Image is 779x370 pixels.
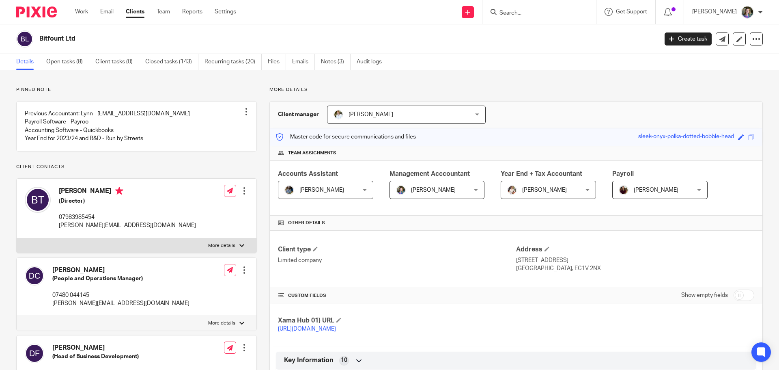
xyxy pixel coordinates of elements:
span: Management Acccountant [389,171,470,177]
a: Team [157,8,170,16]
span: [PERSON_NAME] [349,112,393,117]
h3: Client manager [278,110,319,119]
h4: Address [516,245,754,254]
a: Emails [292,54,315,70]
span: Accounts Assistant [278,171,338,177]
a: Audit logs [357,54,388,70]
span: Key Information [284,356,333,365]
span: Other details [288,220,325,226]
label: Show empty fields [681,291,728,299]
p: Limited company [278,256,516,264]
p: More details [208,242,235,249]
img: svg%3E [25,266,44,286]
p: [GEOGRAPHIC_DATA], EC1V 2NX [516,264,754,273]
h4: [PERSON_NAME] [52,344,189,352]
a: Client tasks (0) [95,54,139,70]
i: Primary [115,187,123,195]
p: More details [208,320,235,327]
p: More details [269,87,763,93]
p: Pinned note [16,87,257,93]
h4: [PERSON_NAME] [52,266,189,275]
span: [PERSON_NAME] [299,187,344,193]
a: [URL][DOMAIN_NAME] [278,326,336,332]
img: svg%3E [25,344,44,363]
h4: Xama Hub 01) URL [278,316,516,325]
p: 07480 044145 [52,291,189,299]
span: 10 [341,356,347,364]
img: MaxAcc_Sep21_ElliDeanPhoto_030.jpg [619,185,628,195]
span: Payroll [612,171,634,177]
p: [PERSON_NAME] [692,8,737,16]
a: Details [16,54,40,70]
h4: Client type [278,245,516,254]
img: 1530183611242%20(1).jpg [741,6,754,19]
a: Files [268,54,286,70]
img: svg%3E [16,30,33,48]
a: Work [75,8,88,16]
span: Get Support [616,9,647,15]
input: Search [499,10,572,17]
h5: (Head of Business Development) [52,353,189,361]
span: [PERSON_NAME] [522,187,567,193]
h5: (Director) [59,197,196,205]
h5: (People and Operations Manager) [52,275,189,283]
img: svg%3E [25,187,51,213]
a: Settings [215,8,236,16]
a: Recurring tasks (20) [204,54,262,70]
a: Clients [126,8,144,16]
p: Master code for secure communications and files [276,133,416,141]
span: [PERSON_NAME] [411,187,456,193]
h4: CUSTOM FIELDS [278,292,516,299]
img: Jaskaran%20Singh.jpeg [284,185,294,195]
span: Team assignments [288,150,336,156]
a: Reports [182,8,202,16]
div: sleek-onyx-polka-dotted-bobble-head [638,132,734,142]
h2: Bitfount Ltd [39,35,530,43]
span: Year End + Tax Accountant [501,171,582,177]
img: Kayleigh%20Henson.jpeg [507,185,517,195]
a: Email [100,8,114,16]
img: 1530183611242%20(1).jpg [396,185,406,195]
p: [PERSON_NAME][EMAIL_ADDRESS][DOMAIN_NAME] [52,299,189,307]
p: [PERSON_NAME][EMAIL_ADDRESS][DOMAIN_NAME] [59,221,196,229]
p: [STREET_ADDRESS] [516,256,754,264]
a: Create task [665,32,712,45]
p: 07983985454 [59,213,196,221]
p: Client contacts [16,164,257,170]
h4: [PERSON_NAME] [59,187,196,197]
a: Closed tasks (143) [145,54,198,70]
img: sarah-royle.jpg [334,110,343,119]
span: [PERSON_NAME] [634,187,678,193]
a: Notes (3) [321,54,351,70]
img: Pixie [16,6,57,17]
a: Open tasks (8) [46,54,89,70]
